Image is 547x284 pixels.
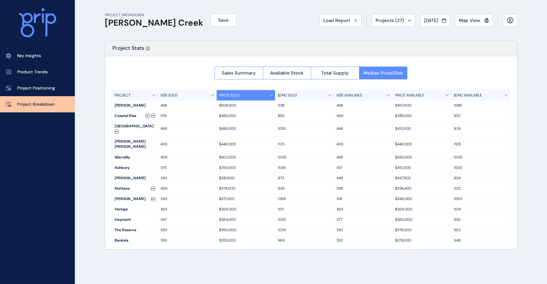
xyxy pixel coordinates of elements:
[336,228,390,233] p: 392
[336,126,390,131] p: 448
[112,111,158,121] div: Coastal Rise
[321,70,349,76] span: Total Supply
[278,165,331,170] p: 1046
[336,142,390,147] p: 400
[395,93,424,98] p: PRICE AVAILABLE
[395,165,449,170] p: $410,000
[454,142,508,147] p: 1105
[454,165,508,170] p: 1000
[454,196,508,202] p: 1093
[278,217,331,222] p: 1043
[336,238,390,243] p: 392
[160,176,214,181] p: 392
[336,186,390,191] p: 336
[17,101,55,107] p: Project Breakdown
[112,235,158,246] div: Banksia
[219,186,273,191] p: $378,000
[112,121,158,136] div: [GEOGRAPHIC_DATA]
[278,103,331,108] p: 1081
[454,186,508,191] p: 1012
[336,196,390,202] p: 318
[278,93,297,98] p: $/M2 SOLD
[376,17,404,24] span: Projects ( 27 )
[420,14,450,27] button: [DATE]
[112,163,158,173] div: Ashbury
[160,217,214,222] p: 347
[319,14,362,27] button: Load Report
[395,238,449,243] p: $378,000
[372,14,415,27] button: Projects (27)
[454,238,508,243] p: 948
[336,217,390,222] p: 377
[160,126,214,131] p: 466
[454,126,508,131] p: 929
[454,176,508,181] p: 954
[359,67,408,79] button: Median Price/Size
[219,126,273,131] p: $480,000
[395,176,449,181] p: $447,500
[336,113,390,118] p: 400
[454,93,482,98] p: $/M2 AVAILABLE
[211,14,236,27] button: Save
[278,186,331,191] p: 945
[395,228,449,233] p: $376,000
[454,228,508,233] p: 962
[454,113,508,118] p: 952
[160,103,214,108] p: 448
[115,93,130,98] p: PROJECT
[160,142,214,147] p: 400
[17,69,48,75] p: Product Trends
[278,142,331,147] p: 1123
[459,17,480,24] span: Map View
[219,196,273,202] p: $371,000
[219,155,273,160] p: $402,000
[219,103,273,108] p: $509,900
[311,67,359,79] button: Total Supply
[222,70,256,76] span: Sales Summary
[112,204,158,214] div: Yaringa
[336,93,362,98] p: SIZE AVAILABLE
[278,228,331,233] p: 1029
[160,165,214,170] p: 375
[160,207,214,212] p: 364
[455,14,493,27] button: Map View
[112,45,144,56] p: Project Stats
[112,225,158,235] div: The Reserve
[278,238,331,243] p: 965
[395,186,449,191] p: $338,400
[160,238,214,243] p: 350
[160,186,214,191] p: 400
[278,207,331,212] p: 1011
[218,17,229,23] span: Save
[112,137,158,152] div: [PERSON_NAME] [PERSON_NAME]
[395,155,449,160] p: $430,000
[160,113,214,118] p: 576
[219,207,273,212] p: $369,000
[219,113,273,118] p: $495,000
[363,70,403,76] span: Median Price/Size
[219,93,239,98] p: PRICE SOLD
[336,176,390,181] p: 449
[395,113,449,118] p: $385,000
[336,165,390,170] p: 413
[160,155,214,160] p: 400
[395,196,449,202] p: $349,000
[395,126,449,131] p: $410,000
[336,207,390,212] p: 364
[160,93,178,98] p: SIZE SOLD
[112,215,158,225] div: Haymont
[454,103,508,108] p: 1089
[323,17,350,24] span: Load Report
[395,142,449,147] p: $449,000
[395,103,449,108] p: $497,900
[219,238,273,243] p: $355,000
[112,100,158,111] div: [PERSON_NAME]
[17,85,55,91] p: Project Positioning
[105,13,203,18] p: PROJECT BREAKDOWN
[160,196,214,202] p: 293
[17,53,41,59] p: Key Insights
[454,207,508,212] p: 1014
[263,67,311,79] button: Available Stock
[219,228,273,233] p: $360,000
[219,176,273,181] p: $381,500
